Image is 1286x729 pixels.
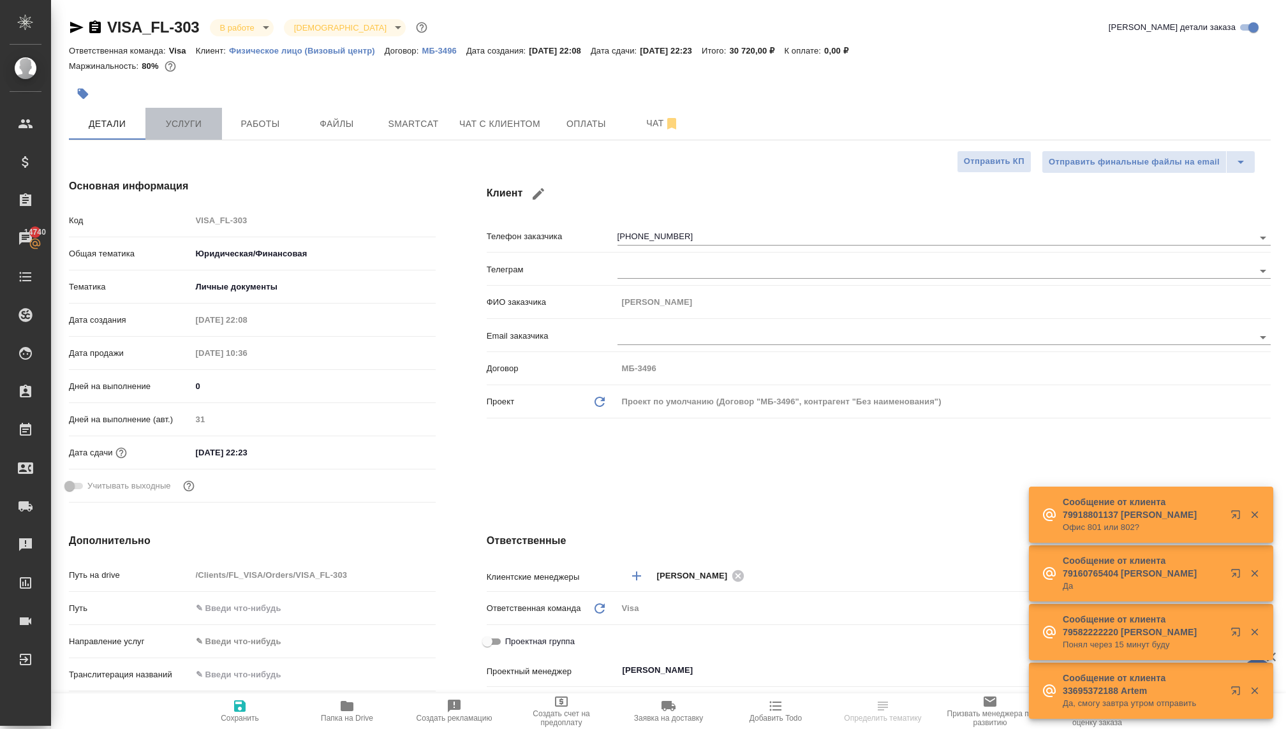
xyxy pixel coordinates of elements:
span: Отправить КП [964,154,1024,169]
button: Open [1254,229,1272,247]
span: Чат с клиентом [459,116,540,132]
p: Путь на drive [69,569,191,582]
p: Клиентские менеджеры [487,571,617,584]
p: Сообщение от клиента 79160765404 [PERSON_NAME] [1063,554,1222,580]
p: Телеграм [487,263,617,276]
p: Маржинальность: [69,61,142,71]
p: Дата продажи [69,347,191,360]
p: Путь [69,602,191,615]
p: Ответственная команда [487,602,581,615]
p: [DATE] 22:08 [529,46,591,55]
button: Папка на Drive [293,693,401,729]
svg: Отписаться [664,116,679,131]
p: К оплате: [784,46,824,55]
div: Юридическая/Финансовая [191,243,436,265]
button: Open [1254,262,1272,280]
div: Visa [617,598,1271,619]
input: ✎ Введи что-нибудь [191,599,436,617]
button: Open [1254,328,1272,346]
input: ✎ Введи что-нибудь [191,665,436,684]
button: Призвать менеджера по развитию [936,693,1044,729]
button: Сохранить [186,693,293,729]
button: Заявка на доставку [615,693,722,729]
p: Email заказчика [487,330,617,342]
span: Детали [77,116,138,132]
a: Физическое лицо (Визовый центр) [229,45,385,55]
p: Физическое лицо (Визовый центр) [229,46,385,55]
span: Отправить финальные файлы на email [1049,155,1220,170]
p: Договор: [385,46,422,55]
button: Создать рекламацию [401,693,508,729]
p: Дней на выполнение (авт.) [69,413,191,426]
span: Smartcat [383,116,444,132]
span: Призвать менеджера по развитию [944,709,1036,727]
span: Услуги [153,116,214,132]
button: Если добавить услуги и заполнить их объемом, то дата рассчитается автоматически [113,445,129,461]
p: Visa [169,46,196,55]
span: Файлы [306,116,367,132]
p: 0,00 ₽ [824,46,858,55]
div: Проект по умолчанию (Договор "МБ-3496", контрагент "Без наименования") [617,391,1271,413]
button: Добавить тэг [69,80,97,108]
span: Проектная группа [505,635,575,648]
span: Работы [230,116,291,132]
div: В работе [210,19,274,36]
button: Закрыть [1241,626,1268,638]
p: Сообщение от клиента 79582222220 [PERSON_NAME] [1063,613,1222,638]
button: Отправить КП [957,151,1031,173]
input: Пустое поле [617,359,1271,378]
div: ✎ Введи что-нибудь [196,635,420,648]
span: Заявка на доставку [634,714,703,723]
p: Ответственная команда: [69,46,169,55]
p: Дата создания: [466,46,529,55]
button: Закрыть [1241,568,1268,579]
span: Сохранить [221,714,259,723]
span: Учитывать выходные [87,480,171,492]
span: Определить тематику [844,714,921,723]
button: Закрыть [1241,685,1268,696]
button: Открыть в новой вкладке [1223,561,1253,591]
h4: Ответственные [487,533,1271,549]
p: [DATE] 22:23 [640,46,702,55]
input: Пустое поле [191,311,303,329]
p: Проектный менеджер [487,665,617,678]
p: Тематика [69,281,191,293]
span: [PERSON_NAME] [657,570,735,582]
span: Чат [632,115,693,131]
div: Личные документы [191,276,436,298]
h4: Клиент [487,179,1271,209]
p: Понял через 15 минут буду [1063,638,1222,651]
button: 4999.69 RUB; [162,58,179,75]
p: Дата создания [69,314,191,327]
a: VISA_FL-303 [107,18,200,36]
h4: Дополнительно [69,533,436,549]
button: В работе [216,22,258,33]
div: ✎ Введи что-нибудь [191,631,436,652]
input: ✎ Введи что-нибудь [191,377,436,395]
div: В работе [284,19,406,36]
input: Пустое поле [617,293,1271,311]
p: ФИО заказчика [487,296,617,309]
p: Телефон заказчика [487,230,617,243]
button: Отправить финальные файлы на email [1042,151,1227,173]
p: Направление услуг [69,635,191,648]
p: 80% [142,61,161,71]
p: 30 720,00 ₽ [729,46,784,55]
p: Сообщение от клиента 33695372188 Artem [1063,672,1222,697]
span: Создать рекламацию [417,714,492,723]
span: Создать счет на предоплату [515,709,607,727]
button: Добавить Todo [722,693,829,729]
p: Дней на выполнение [69,380,191,393]
a: 14740 [3,223,48,254]
span: 14740 [17,226,54,239]
button: Открыть в новой вкладке [1223,619,1253,650]
input: ✎ Введи что-нибудь [191,443,303,462]
a: МБ-3496 [422,45,466,55]
button: Закрыть [1241,509,1268,520]
p: Клиент: [196,46,229,55]
input: Пустое поле [191,566,436,584]
p: Проект [487,395,515,408]
p: Договор [487,362,617,375]
p: Сообщение от клиента 79918801137 [PERSON_NAME] [1063,496,1222,521]
button: Создать счет на предоплату [508,693,615,729]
